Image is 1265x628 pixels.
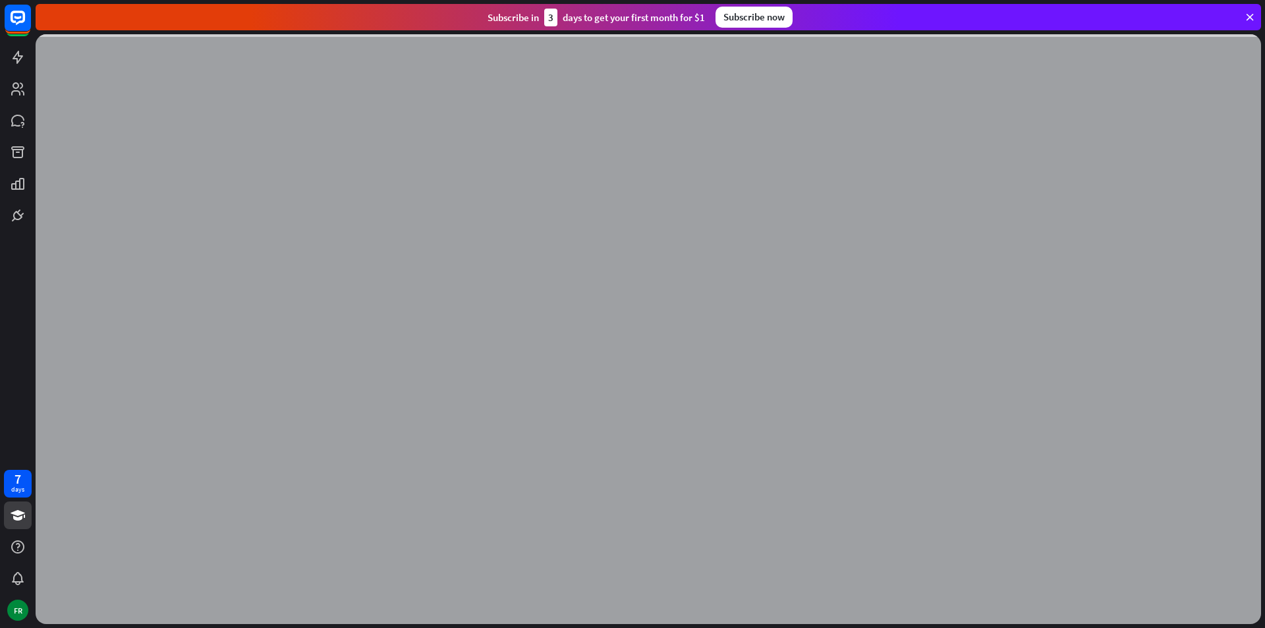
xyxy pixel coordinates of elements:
[7,600,28,621] div: FR
[4,470,32,498] a: 7 days
[11,485,24,494] div: days
[716,7,793,28] div: Subscribe now
[488,9,705,26] div: Subscribe in days to get your first month for $1
[544,9,557,26] div: 3
[14,473,21,485] div: 7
